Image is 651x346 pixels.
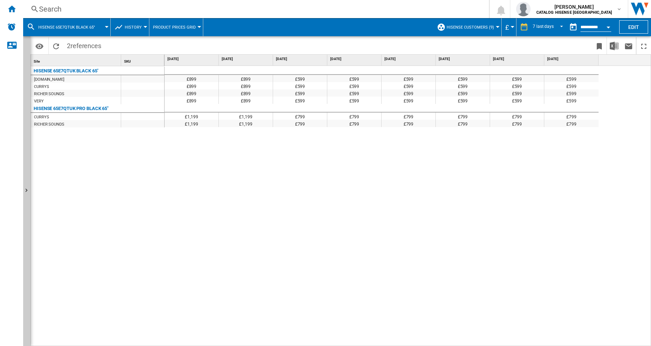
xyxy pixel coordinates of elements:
div: £1,199 [165,120,218,127]
div: £799 [436,120,490,127]
div: £799 [490,113,544,120]
div: Hisense customers (9) [437,18,498,36]
div: £799 [544,120,599,127]
button: Open calendar [602,20,615,33]
div: £899 [165,82,218,89]
div: £599 [382,97,435,104]
div: £599 [544,75,599,82]
div: £799 [273,120,327,127]
div: HISENSE 65E7QTUK PRO BLACK 65" [34,104,109,113]
img: excel-24x24.png [610,42,618,50]
button: Options [32,39,47,52]
div: £599 [382,89,435,97]
div: £599 [490,97,544,104]
div: Sort None [123,55,164,66]
div: £799 [382,120,435,127]
div: [DATE] [383,55,435,64]
button: Send this report by email [621,37,636,54]
span: [PERSON_NAME] [536,3,612,10]
div: £899 [165,89,218,97]
div: [DATE] [166,55,218,64]
div: £599 [273,82,327,89]
span: [DATE] [276,56,325,62]
div: [DATE] [275,55,327,64]
span: Product prices grid [153,25,196,30]
div: £599 [382,75,435,82]
img: alerts-logo.svg [7,22,16,31]
span: references [71,42,101,50]
button: Maximize [637,37,651,54]
div: £599 [544,89,599,97]
img: profile.jpg [516,2,531,16]
div: £799 [544,113,599,120]
div: £899 [219,97,273,104]
span: [DATE] [547,56,597,62]
div: SKU Sort None [123,55,164,66]
div: CURRYS [34,114,49,121]
span: Site [34,59,40,63]
md-select: REPORTS.WIZARD.STEPS.REPORT.STEPS.REPORT_OPTIONS.PERIOD: 7 last days [532,21,566,33]
span: History [125,25,142,30]
button: Bookmark this report [592,37,607,54]
div: RICHER SOUNDS [34,90,64,98]
div: £899 [165,75,218,82]
span: SKU [124,59,131,63]
div: VERY [34,98,44,105]
div: £899 [165,97,218,104]
button: md-calendar [566,20,580,34]
div: £799 [490,120,544,127]
div: £899 [219,89,273,97]
div: [DATE] [329,55,381,64]
div: £799 [327,113,381,120]
md-menu: Currency [502,18,516,36]
button: HISENSE 65E7QTUK BLACK 65" [38,18,102,36]
span: [DATE] [330,56,380,62]
div: £599 [327,82,381,89]
div: [DATE] [437,55,490,64]
span: HISENSE 65E7QTUK BLACK 65" [38,25,95,30]
div: £599 [273,97,327,104]
div: RICHER SOUNDS [34,121,64,128]
div: £599 [382,82,435,89]
span: [DATE] [439,56,488,62]
div: £799 [327,120,381,127]
div: History [114,18,145,36]
button: Show [23,36,30,346]
div: £799 [382,113,435,120]
div: Sort None [32,55,121,66]
button: History [125,18,145,36]
span: [DATE] [222,56,271,62]
div: [DATE] [492,55,544,64]
div: £799 [273,113,327,120]
span: 2 [63,37,105,52]
div: £599 [490,89,544,97]
div: £599 [327,75,381,82]
button: Edit [619,20,648,34]
div: 7 last days [533,24,554,29]
div: £599 [273,75,327,82]
div: £599 [544,97,599,104]
button: Product prices grid [153,18,199,36]
div: £599 [273,89,327,97]
div: Site Sort None [32,55,121,66]
div: £599 [436,89,490,97]
button: Reload [49,37,63,54]
button: Download in Excel [607,37,621,54]
div: £899 [219,75,273,82]
div: £1,199 [219,120,273,127]
div: £599 [327,97,381,104]
div: £599 [436,75,490,82]
div: £1,199 [219,113,273,120]
div: £1,199 [165,113,218,120]
div: £899 [219,82,273,89]
button: £ [505,18,512,36]
div: £599 [490,75,544,82]
div: HISENSE 65E7QTUK BLACK 65" [34,67,98,75]
div: £599 [436,97,490,104]
b: CATALOG HISENSE [GEOGRAPHIC_DATA] [536,10,612,15]
button: Hisense customers (9) [447,18,498,36]
span: [DATE] [493,56,542,62]
div: [DATE] [220,55,273,64]
span: £ [505,24,509,31]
